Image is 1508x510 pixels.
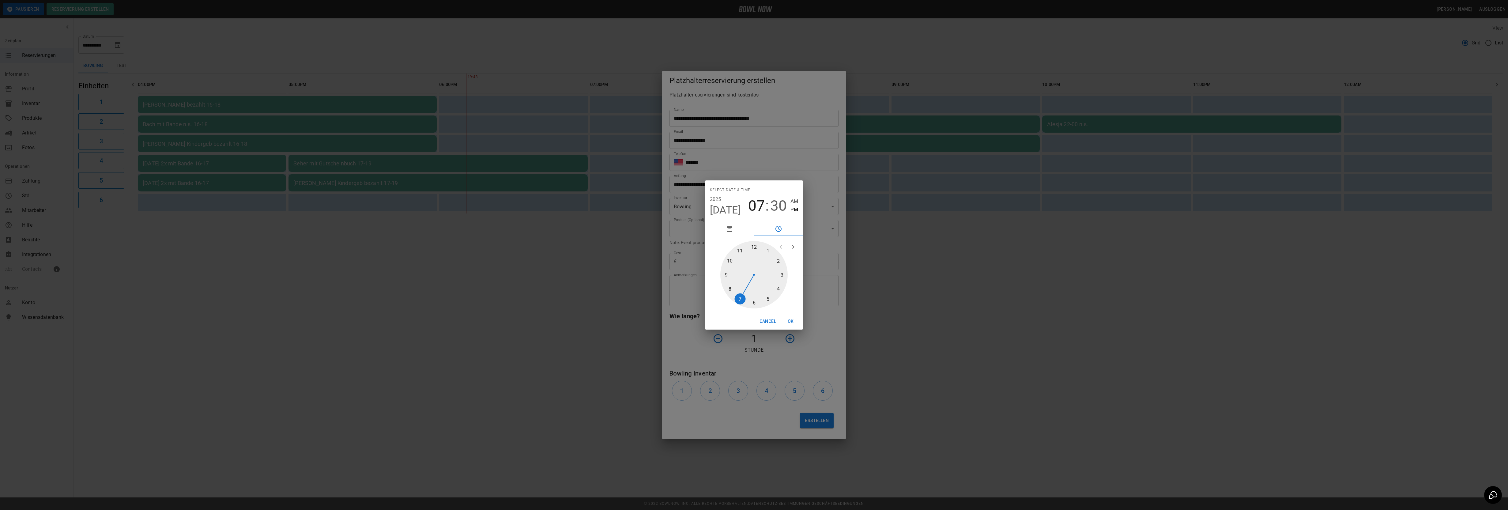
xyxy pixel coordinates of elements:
button: PM [790,206,798,214]
button: AM [790,197,798,206]
button: 07 [748,197,765,214]
span: : [765,197,769,214]
button: 30 [770,197,787,214]
button: pick date [705,221,754,236]
button: OK [781,316,801,327]
button: Cancel [757,316,779,327]
button: [DATE] [710,204,741,217]
button: pick time [754,221,803,236]
button: open next view [787,241,799,253]
span: Select date & time [710,185,750,195]
button: 2025 [710,195,721,204]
